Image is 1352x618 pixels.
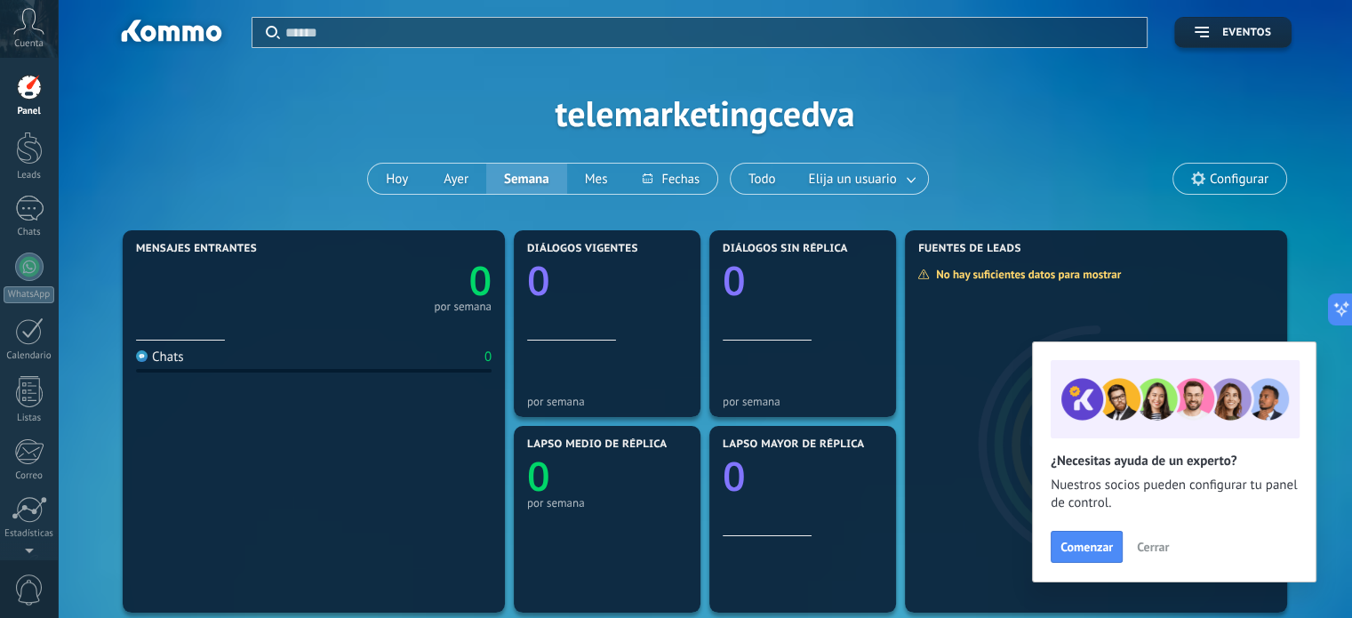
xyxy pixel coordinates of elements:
[4,286,54,303] div: WhatsApp
[1210,172,1268,187] span: Configurar
[1051,477,1298,512] span: Nuestros socios pueden configurar tu panel de control.
[1129,534,1177,560] button: Cerrar
[4,170,55,181] div: Leads
[314,253,492,308] a: 0
[4,413,55,424] div: Listas
[527,253,550,308] text: 0
[468,253,492,308] text: 0
[625,164,716,194] button: Fechas
[136,243,257,255] span: Mensajes entrantes
[917,267,1133,282] div: No hay suficientes datos para mostrar
[14,38,44,50] span: Cuenta
[484,349,492,365] div: 0
[4,350,55,362] div: Calendario
[527,496,687,510] div: por semana
[1174,17,1292,48] button: Eventos
[527,438,668,451] span: Lapso medio de réplica
[918,243,1021,255] span: Fuentes de leads
[723,243,848,255] span: Diálogos sin réplica
[723,438,864,451] span: Lapso mayor de réplica
[805,167,900,191] span: Elija un usuario
[4,470,55,482] div: Correo
[486,164,567,194] button: Semana
[567,164,626,194] button: Mes
[527,449,550,503] text: 0
[136,350,148,362] img: Chats
[527,243,638,255] span: Diálogos vigentes
[136,349,184,365] div: Chats
[1060,541,1113,553] span: Comenzar
[4,227,55,238] div: Chats
[368,164,426,194] button: Hoy
[1137,541,1169,553] span: Cerrar
[1051,453,1298,470] h2: ¿Necesitas ayuda de un experto?
[723,253,746,308] text: 0
[4,106,55,117] div: Panel
[731,164,794,194] button: Todo
[723,395,883,408] div: por semana
[1222,27,1271,39] span: Eventos
[1051,531,1123,563] button: Comenzar
[4,528,55,540] div: Estadísticas
[426,164,486,194] button: Ayer
[794,164,928,194] button: Elija un usuario
[527,395,687,408] div: por semana
[723,449,746,503] text: 0
[434,302,492,311] div: por semana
